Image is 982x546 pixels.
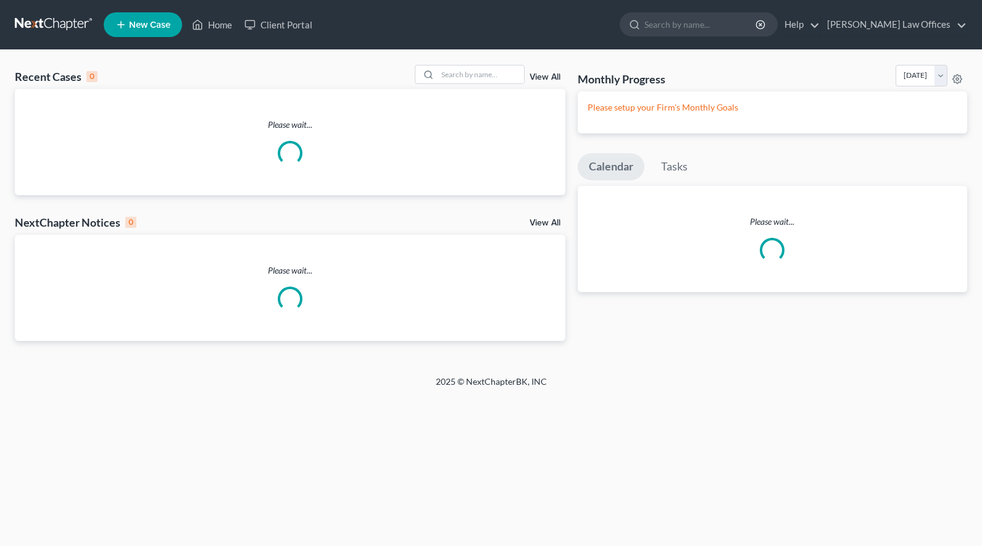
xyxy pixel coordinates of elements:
[578,216,967,228] p: Please wait...
[139,376,843,398] div: 2025 © NextChapterBK, INC
[578,153,644,180] a: Calendar
[129,20,170,30] span: New Case
[125,217,136,228] div: 0
[530,73,560,82] a: View All
[438,65,524,83] input: Search by name...
[588,101,957,114] p: Please setup your Firm's Monthly Goals
[650,153,699,180] a: Tasks
[778,14,820,36] a: Help
[86,71,98,82] div: 0
[578,72,665,86] h3: Monthly Progress
[15,69,98,84] div: Recent Cases
[15,264,565,277] p: Please wait...
[821,14,967,36] a: [PERSON_NAME] Law Offices
[15,119,565,131] p: Please wait...
[186,14,238,36] a: Home
[644,13,757,36] input: Search by name...
[530,219,560,227] a: View All
[238,14,318,36] a: Client Portal
[15,215,136,230] div: NextChapter Notices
